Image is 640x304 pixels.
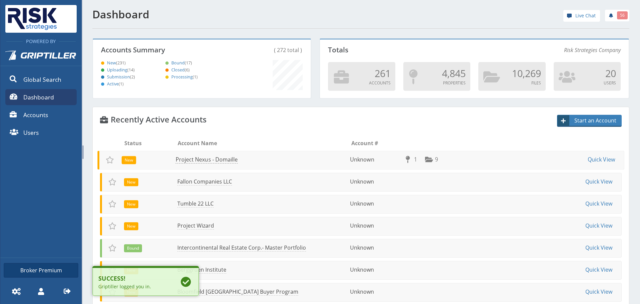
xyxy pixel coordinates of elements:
span: Submission [99,74,135,80]
li: Unknown [350,266,402,274]
span: Closed [163,67,190,73]
button: Start an Account [557,115,622,127]
a: Tumble 22 LLC [177,200,214,208]
span: Active [99,81,124,87]
span: Add to Favorites [108,244,116,252]
b: Success! [98,274,169,283]
p: Files [483,80,541,86]
span: Accounts [23,110,48,119]
li: Status [124,139,177,147]
span: Processing [163,74,198,80]
div: help [563,10,600,24]
a: New(231) [99,60,126,66]
a: Users [5,124,77,140]
span: 261 [375,67,391,80]
p: Totals [328,46,470,54]
a: Project Nexus - Domaille [176,156,238,164]
a: Live Chat [563,10,600,22]
a: Bound(17) [163,60,192,66]
li: Account Name [178,139,350,147]
a: Uploading(14) [99,67,135,73]
li: Unknown [350,288,402,296]
a: Bloomfield [GEOGRAPHIC_DATA] Buyer Program [177,288,298,296]
span: 20 [605,67,616,80]
span: Start an Account [570,116,621,124]
span: Risk Strategies Company [564,46,621,54]
span: New [125,157,133,163]
div: Griptiller logged you in. [98,283,169,290]
span: Add to Favorites [108,178,116,186]
li: Unknown [350,156,402,164]
span: Add to Favorites [108,200,116,208]
span: 1 [414,156,417,163]
span: New [127,223,135,229]
h4: Recently Active Accounts [100,115,207,124]
a: Active(1) [99,81,124,87]
a: Submission(2) [99,74,135,80]
span: (2) [130,74,135,80]
p: Properties [408,80,466,86]
a: Quick View [585,178,612,185]
p: Users [558,80,616,86]
p: Accounts [333,80,390,86]
span: New [127,179,135,185]
span: Global Search [23,75,61,84]
span: New [127,201,135,207]
li: Account # [351,139,404,147]
img: Risk Strategies Company [5,5,59,33]
span: (14) [127,67,135,73]
li: Unknown [350,200,402,208]
a: Quick View [585,288,612,295]
span: Add to Favorites [108,222,116,230]
a: Quick View [588,156,615,163]
a: Quick View [585,266,612,273]
a: Project Wizard [177,222,214,230]
a: Quick View [585,244,612,251]
span: (1) [119,81,124,87]
h1: Dashboard [92,8,357,20]
li: Unknown [350,222,402,230]
a: Griptiller [0,45,82,70]
span: Dashboard [23,93,54,101]
span: Users [23,128,39,137]
li: Unknown [350,178,402,186]
a: Processing(1) [163,74,198,80]
span: 56 [620,12,625,18]
a: Closed(6) [163,67,190,73]
div: ( 272 total ) [223,46,303,54]
a: Broker Premium [4,263,78,278]
span: 10,269 [512,67,541,80]
a: Accounts [5,107,77,123]
span: Add to Favorites [106,156,114,164]
a: Dashboard [5,89,77,105]
span: Uploading [99,67,135,73]
a: Fallon Companies LLC [177,178,232,186]
span: Bound [127,245,139,251]
span: (231) [116,60,126,66]
a: Global Search [5,71,77,87]
span: Powered By [23,38,59,44]
li: Unknown [350,244,402,252]
span: New [99,60,126,66]
a: Intercontinental Real Estate Corp.- Master Portfolio [177,244,306,252]
span: (6) [185,67,190,73]
div: notifications [600,8,629,22]
a: 56 [605,10,629,21]
a: Quick View [585,222,612,229]
span: (17) [185,60,192,66]
span: 4,845 [442,67,466,80]
p: Accounts Summary [101,46,215,54]
a: Berggruen Institute [177,266,226,274]
a: Quick View [585,200,612,207]
span: Live Chat [575,12,596,19]
span: Bound [163,60,192,66]
span: 9 [435,156,438,163]
span: (1) [193,74,198,80]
